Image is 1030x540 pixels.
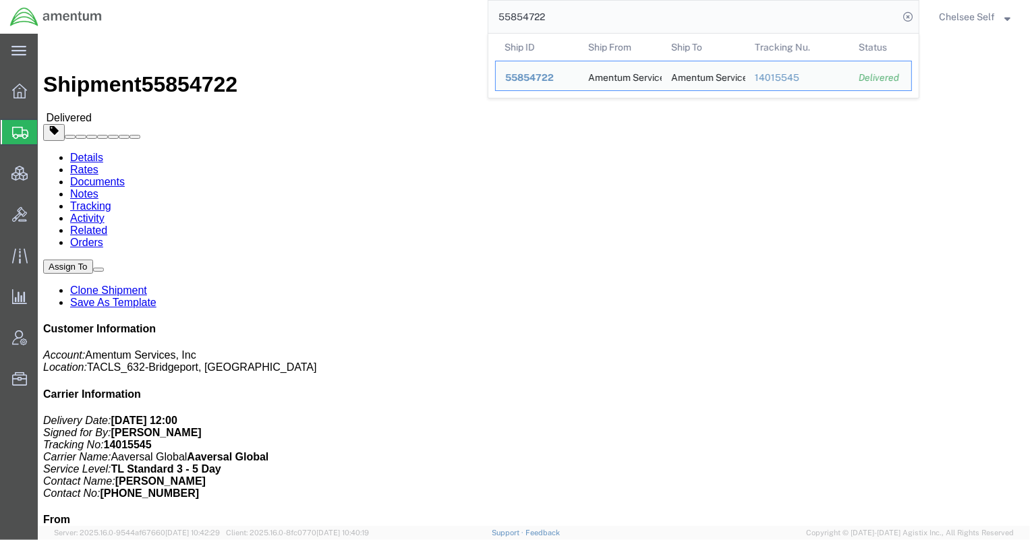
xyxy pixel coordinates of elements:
div: Amentum Services, Inc. [588,61,653,90]
span: Server: 2025.16.0-9544af67660 [54,529,220,537]
span: Chelsee Self [939,9,995,24]
span: [DATE] 10:40:19 [316,529,369,537]
span: [DATE] 10:42:29 [165,529,220,537]
input: Search for shipment number, reference number [488,1,898,33]
th: Ship ID [495,34,579,61]
div: Delivered [859,71,902,85]
div: 55854722 [505,71,569,85]
th: Ship To [662,34,745,61]
span: 55854722 [505,72,554,83]
th: Tracking Nu. [745,34,850,61]
table: Search Results [495,34,919,98]
div: 14015545 [755,71,840,85]
span: Copyright © [DATE]-[DATE] Agistix Inc., All Rights Reserved [806,527,1014,539]
iframe: FS Legacy Container [38,34,1030,526]
span: Client: 2025.16.0-8fc0770 [226,529,369,537]
a: Support [492,529,525,537]
th: Status [849,34,912,61]
a: Feedback [525,529,560,537]
img: logo [9,7,103,27]
div: Amentum Services, Inc. [671,61,736,90]
button: Chelsee Self [938,9,1011,25]
th: Ship From [579,34,662,61]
